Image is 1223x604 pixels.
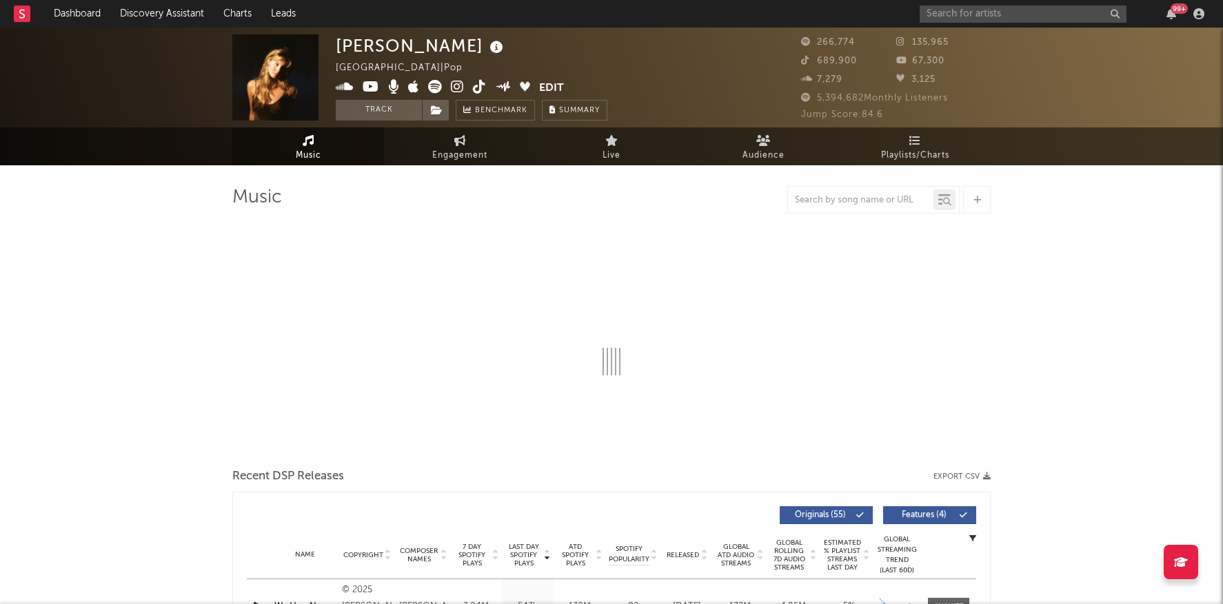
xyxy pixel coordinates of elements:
span: Estimated % Playlist Streams Last Day [823,539,861,572]
span: Recent DSP Releases [232,468,344,485]
a: Audience [687,127,839,165]
button: Features(4) [883,506,976,524]
span: Composer Names [399,547,438,563]
span: Benchmark [475,103,527,119]
div: [GEOGRAPHIC_DATA] | Pop [336,60,478,76]
span: Engagement [432,147,487,164]
span: 7,279 [801,75,842,84]
a: Music [232,127,384,165]
input: Search for artists [920,6,1126,23]
span: 3,125 [896,75,936,84]
span: Released [667,551,699,559]
div: Name [274,550,335,560]
span: Spotify Popularity [609,544,649,565]
span: 7 Day Spotify Plays [454,543,490,567]
a: Playlists/Charts [839,127,991,165]
button: Summary [542,100,607,121]
span: Music [296,147,321,164]
a: Engagement [384,127,536,165]
span: Last Day Spotify Plays [505,543,542,567]
span: 5,394,682 Monthly Listeners [801,94,948,103]
div: 99 + [1171,3,1188,14]
span: ATD Spotify Plays [557,543,594,567]
span: Playlists/Charts [881,147,949,164]
span: Live [603,147,620,164]
span: Jump Score: 84.6 [801,110,883,119]
button: Originals(55) [780,506,873,524]
span: Audience [742,147,785,164]
span: 266,774 [801,38,855,47]
span: Global Rolling 7D Audio Streams [770,539,808,572]
span: Copyright [343,551,383,559]
button: 99+ [1166,8,1176,19]
a: Live [536,127,687,165]
span: Global ATD Audio Streams [717,543,755,567]
button: Export CSV [933,472,991,481]
div: Global Streaming Trend (Last 60D) [876,534,918,576]
span: Features ( 4 ) [892,511,956,519]
button: Track [336,100,422,121]
div: [PERSON_NAME] [336,34,507,57]
span: 67,300 [896,56,944,65]
span: Originals ( 55 ) [789,511,852,519]
span: Summary [559,107,600,114]
a: Benchmark [456,100,535,121]
input: Search by song name or URL [788,195,933,206]
span: 135,965 [896,38,949,47]
button: Edit [539,80,564,97]
span: 689,900 [801,56,857,65]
